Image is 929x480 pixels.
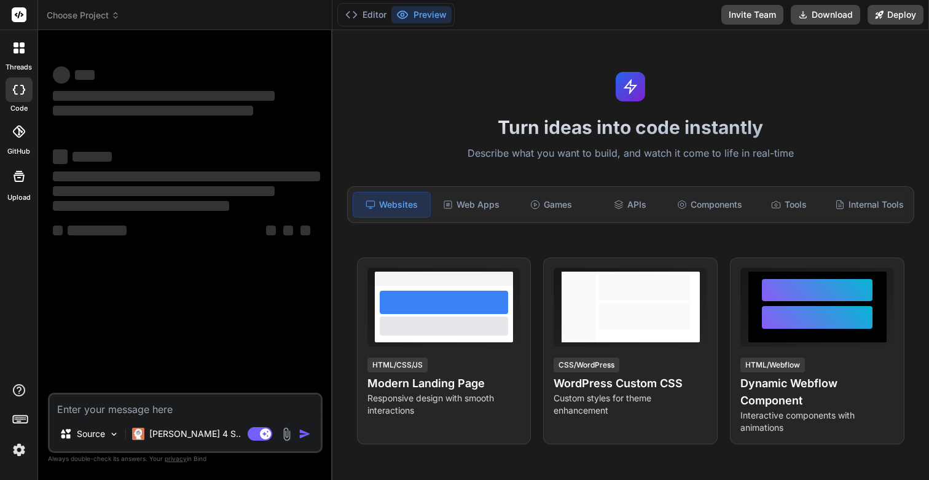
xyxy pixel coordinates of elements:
span: ‌ [53,149,68,164]
div: HTML/Webflow [740,358,805,372]
img: icon [299,428,311,440]
h4: Dynamic Webflow Component [740,375,894,409]
div: Tools [751,192,828,218]
span: ‌ [75,70,95,80]
div: Internal Tools [830,192,909,218]
span: ‌ [53,186,275,196]
span: ‌ [53,226,63,235]
img: attachment [280,427,294,441]
label: code [10,103,28,114]
p: [PERSON_NAME] 4 S.. [149,428,241,440]
p: Interactive components with animations [740,409,894,434]
img: Pick Models [109,429,119,439]
span: ‌ [300,226,310,235]
button: Preview [391,6,452,23]
span: ‌ [283,226,293,235]
span: ‌ [53,66,70,84]
label: Upload [7,192,31,203]
span: ‌ [53,106,253,116]
div: Web Apps [433,192,510,218]
div: Components [672,192,748,218]
button: Deploy [868,5,923,25]
span: ‌ [53,171,320,181]
span: privacy [165,455,187,462]
p: Always double-check its answers. Your in Bind [48,453,323,465]
img: Claude 4 Sonnet [132,428,144,440]
button: Download [791,5,860,25]
div: HTML/CSS/JS [367,358,428,372]
span: ‌ [266,226,276,235]
h4: Modern Landing Page [367,375,521,392]
p: Custom styles for theme enhancement [554,392,707,417]
p: Describe what you want to build, and watch it come to life in real-time [340,146,922,162]
div: Websites [353,192,431,218]
h4: WordPress Custom CSS [554,375,707,392]
label: GitHub [7,146,30,157]
label: threads [6,62,32,73]
p: Source [77,428,105,440]
span: ‌ [73,152,112,162]
div: CSS/WordPress [554,358,619,372]
span: ‌ [53,91,275,101]
button: Invite Team [721,5,783,25]
p: Responsive design with smooth interactions [367,392,521,417]
div: Games [512,192,589,218]
button: Editor [340,6,391,23]
div: APIs [592,192,668,218]
img: settings [9,439,29,460]
h1: Turn ideas into code instantly [340,116,922,138]
span: ‌ [53,201,229,211]
span: Choose Project [47,9,120,22]
span: ‌ [68,226,127,235]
